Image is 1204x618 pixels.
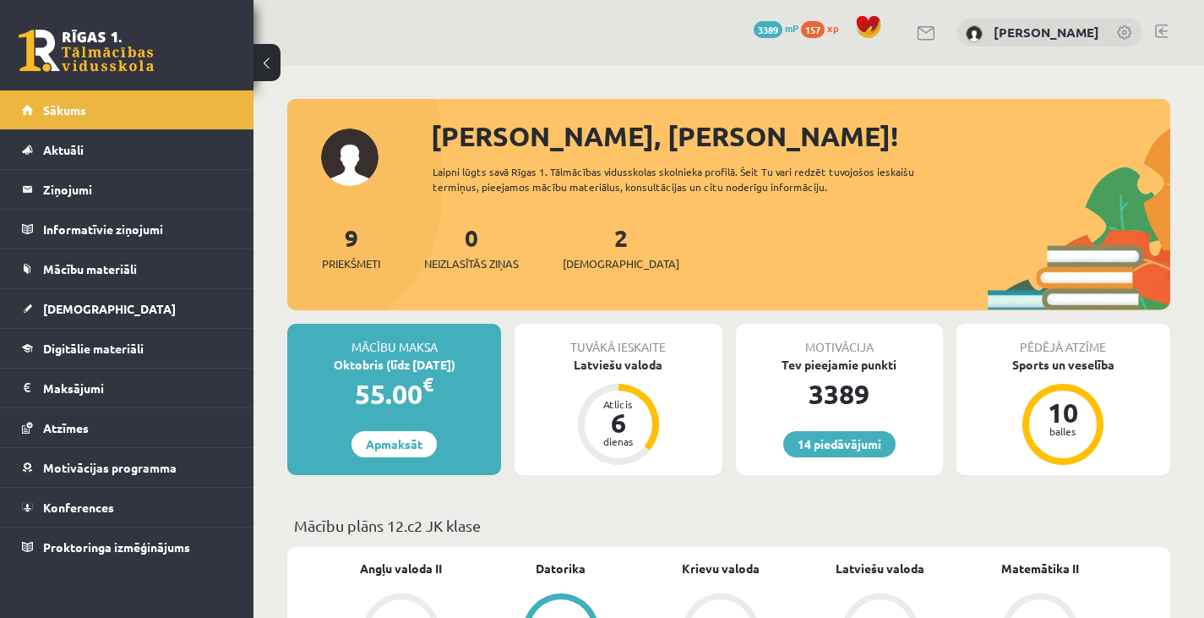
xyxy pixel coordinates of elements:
[563,255,679,272] span: [DEMOGRAPHIC_DATA]
[43,301,176,316] span: [DEMOGRAPHIC_DATA]
[22,289,232,328] a: [DEMOGRAPHIC_DATA]
[956,356,1170,468] a: Sports un veselība 10 balles
[322,255,380,272] span: Priekšmeti
[736,356,943,374] div: Tev pieejamie punkti
[22,448,232,487] a: Motivācijas programma
[593,436,644,446] div: dienas
[22,210,232,249] a: Informatīvie ziņojumi
[43,261,137,276] span: Mācību materiāli
[19,30,154,72] a: Rīgas 1. Tālmācības vidusskola
[754,21,798,35] a: 3389 mP
[43,210,232,249] legend: Informatīvie ziņojumi
[22,369,232,407] a: Maksājumi
[43,102,86,118] span: Sākums
[754,21,782,38] span: 3389
[956,324,1170,356] div: Pēdējā atzīme
[322,222,380,272] a: 9Priekšmeti
[736,324,943,356] div: Motivācija
[424,222,519,272] a: 0Neizlasītās ziņas
[22,249,232,288] a: Mācību materiāli
[736,374,943,414] div: 3389
[515,324,722,356] div: Tuvākā ieskaite
[43,460,177,475] span: Motivācijas programma
[43,341,144,356] span: Digitālie materiāli
[836,560,924,577] a: Latviešu valoda
[287,374,501,414] div: 55.00
[22,170,232,209] a: Ziņojumi
[515,356,722,374] div: Latviešu valoda
[22,130,232,169] a: Aktuāli
[801,21,825,38] span: 157
[956,356,1170,374] div: Sports un veselība
[682,560,760,577] a: Krievu valoda
[43,142,84,157] span: Aktuāli
[287,356,501,374] div: Oktobris (līdz [DATE])
[22,329,232,368] a: Digitālie materiāli
[515,356,722,468] a: Latviešu valoda Atlicis 6 dienas
[1001,560,1079,577] a: Matemātika II
[801,21,847,35] a: 157 xp
[827,21,838,35] span: xp
[43,170,232,209] legend: Ziņojumi
[22,488,232,527] a: Konferences
[360,560,442,577] a: Angļu valoda II
[43,539,190,555] span: Proktoringa izmēģinājums
[563,222,679,272] a: 2[DEMOGRAPHIC_DATA]
[424,255,519,272] span: Neizlasītās ziņas
[433,164,962,194] div: Laipni lūgts savā Rīgas 1. Tālmācības vidusskolas skolnieka profilā. Šeit Tu vari redzēt tuvojošo...
[593,399,644,409] div: Atlicis
[1038,426,1088,436] div: balles
[1038,399,1088,426] div: 10
[431,116,1170,156] div: [PERSON_NAME], [PERSON_NAME]!
[422,372,433,397] span: €
[783,431,896,457] a: 14 piedāvājumi
[966,25,983,42] img: Nikoletta Nikolajenko
[43,369,232,407] legend: Maksājumi
[351,431,437,457] a: Apmaksāt
[43,420,89,435] span: Atzīmes
[994,24,1099,41] a: [PERSON_NAME]
[785,21,798,35] span: mP
[593,409,644,436] div: 6
[536,560,586,577] a: Datorika
[294,514,1163,537] p: Mācību plāns 12.c2 JK klase
[43,500,114,515] span: Konferences
[22,90,232,129] a: Sākums
[22,408,232,447] a: Atzīmes
[22,528,232,566] a: Proktoringa izmēģinājums
[287,324,501,356] div: Mācību maksa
